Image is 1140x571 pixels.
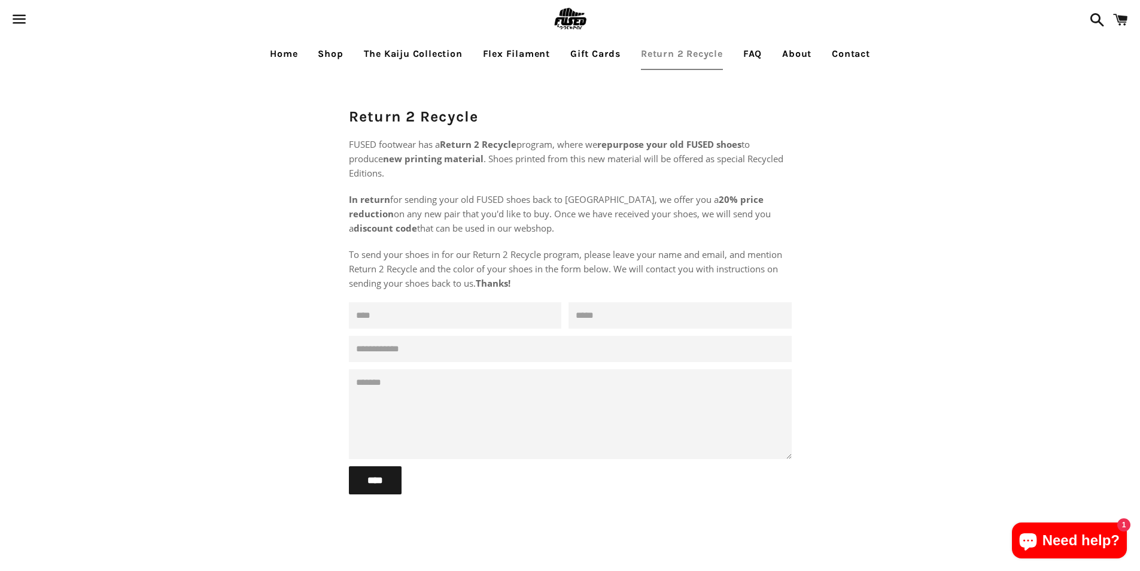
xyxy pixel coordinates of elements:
[1008,523,1130,561] inbox-online-store-chat: Shopify online store chat
[349,193,764,220] strong: 20% price reduction
[440,138,516,150] strong: Return 2 Recycle
[476,277,510,289] strong: Thanks!
[823,39,879,69] a: Contact
[349,106,792,127] h1: Return 2 Recycle
[561,39,630,69] a: Gift Cards
[632,39,732,69] a: Return 2 Recycle
[349,138,783,179] span: FUSED footwear has a program, where we to produce . Shoes printed from this new material will be ...
[261,39,306,69] a: Home
[474,39,559,69] a: Flex Filament
[349,193,771,234] span: for sending your old FUSED shoes back to [GEOGRAPHIC_DATA], we offer you a on any new pair that y...
[734,39,771,69] a: FAQ
[349,248,782,289] span: To send your shoes in for our Return 2 Recycle program, please leave your name and email, and men...
[309,39,352,69] a: Shop
[349,193,390,205] strong: In return
[773,39,820,69] a: About
[383,153,484,165] strong: new printing material
[354,222,417,234] strong: discount code
[355,39,472,69] a: The Kaiju Collection
[597,138,741,150] strong: repurpose your old FUSED shoes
